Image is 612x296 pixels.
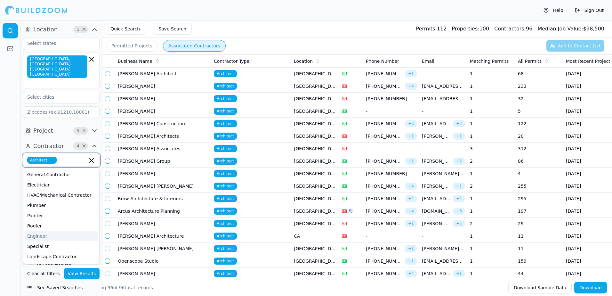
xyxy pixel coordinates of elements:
td: [GEOGRAPHIC_DATA], [GEOGRAPHIC_DATA] [291,155,339,168]
span: [EMAIL_ADDRESS][DOMAIN_NAME] [422,258,465,264]
td: - [363,143,419,155]
td: Openscope Studio [115,255,211,267]
span: [PHONE_NUMBER] [366,208,403,214]
td: 197 [515,205,563,218]
span: Architect [214,120,237,127]
div: HVAC/Mechanical Contractor [25,190,98,200]
td: [PERSON_NAME] [115,105,211,118]
div: Landscape Contractor [25,251,98,262]
td: [PERSON_NAME] Construction [115,118,211,130]
td: [GEOGRAPHIC_DATA], [GEOGRAPHIC_DATA] [291,105,339,118]
span: [PHONE_NUMBER] [366,133,403,139]
td: 312 [515,143,563,155]
span: Project [33,126,53,135]
span: 96 [119,285,125,290]
td: [GEOGRAPHIC_DATA], [GEOGRAPHIC_DATA] [291,243,339,255]
span: + 2 [453,158,465,165]
button: Contractor4Clear Contractor filters [23,141,100,151]
span: 4 [75,143,81,149]
input: Select cities [23,91,91,103]
span: Clear Project filters [82,129,86,132]
button: Location1Clear Location filters [23,24,100,35]
div: General Contractor [25,169,98,180]
span: [PERSON_NAME][EMAIL_ADDRESS][PERSON_NAME][DOMAIN_NAME] [422,133,451,139]
span: Architect [214,158,237,165]
span: [PERSON_NAME][EMAIL_ADDRESS][DOMAIN_NAME] [422,158,451,164]
span: + 1 [405,158,417,165]
button: Help [540,5,567,15]
span: + 4 [405,183,417,190]
span: + 1 [405,245,417,252]
button: Save Search [153,23,192,35]
button: Clear all filters [26,268,61,279]
td: [PERSON_NAME] Group [115,155,211,168]
td: 255 [515,180,563,193]
td: [GEOGRAPHIC_DATA], [GEOGRAPHIC_DATA] [291,168,339,180]
span: + 2 [453,220,465,227]
span: Architect [214,195,237,202]
span: + 1 [405,220,417,227]
span: Architect [214,258,237,265]
button: View Results [64,268,100,279]
span: [DOMAIN_NAME][EMAIL_ADDRESS][DOMAIN_NAME] [422,208,451,214]
span: + 1 [453,133,465,140]
td: [GEOGRAPHIC_DATA], [GEOGRAPHIC_DATA] [291,93,339,105]
button: Project5Clear Project filters [23,126,100,136]
div: Engineer [25,231,98,241]
div: 112 [416,25,447,33]
div: Painter [25,210,98,221]
td: 3 [467,143,515,155]
span: Architect [214,70,237,77]
div: Roofer [25,221,98,231]
span: 1 [75,26,81,33]
td: [PERSON_NAME] Associates [115,143,211,155]
span: Architect [214,133,237,140]
span: Phone Number [366,58,399,64]
span: [GEOGRAPHIC_DATA]-[GEOGRAPHIC_DATA]-[GEOGRAPHIC_DATA], [GEOGRAPHIC_DATA] [27,55,87,78]
span: + 1 [405,70,417,77]
td: 11 [515,230,563,243]
td: [GEOGRAPHIC_DATA], [GEOGRAPHIC_DATA] [291,267,339,280]
td: - [419,105,467,118]
span: [PHONE_NUMBER] [366,95,417,102]
span: Clear Contractor filters [82,144,86,148]
span: [PHONE_NUMBER] [366,195,403,202]
td: 32 [515,93,563,105]
span: Contractor Type [214,58,249,64]
td: 2 [467,155,515,168]
td: [PERSON_NAME] [PERSON_NAME] [115,243,211,255]
td: 1 [467,255,515,267]
div: Showing of total records [87,284,153,291]
td: 68 [515,68,563,80]
span: Matching Permits [470,58,509,64]
span: + 1 [405,258,417,265]
td: [PERSON_NAME] [115,80,211,93]
td: [GEOGRAPHIC_DATA], [GEOGRAPHIC_DATA] [291,68,339,80]
span: Architect [214,145,237,152]
td: [GEOGRAPHIC_DATA], [GEOGRAPHIC_DATA] [291,180,339,193]
span: Business Name [118,58,152,64]
td: [GEOGRAPHIC_DATA], [GEOGRAPHIC_DATA] [291,143,339,155]
input: Select states [23,37,91,49]
span: Contractors: [494,26,526,32]
span: Architect [214,183,237,190]
td: [PERSON_NAME] [115,218,211,230]
td: 1 [467,118,515,130]
td: [PERSON_NAME] Architects [115,130,211,143]
td: [GEOGRAPHIC_DATA], [GEOGRAPHIC_DATA] [291,80,339,93]
span: [PHONE_NUMBER] [366,270,403,277]
button: Associated Contractors [163,40,226,52]
td: 5 [515,105,563,118]
span: Clear Location filters [82,28,86,31]
td: 295 [515,193,563,205]
td: - [419,143,467,155]
button: Download [574,282,607,293]
span: [PHONE_NUMBER] [366,258,403,264]
td: 1 [467,93,515,105]
td: 44 [515,267,563,280]
span: + 4 [453,195,465,202]
button: Download Sample Data [508,282,572,293]
td: 1 [467,243,515,255]
td: - [419,230,467,243]
button: Permitted Projects [106,40,158,52]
